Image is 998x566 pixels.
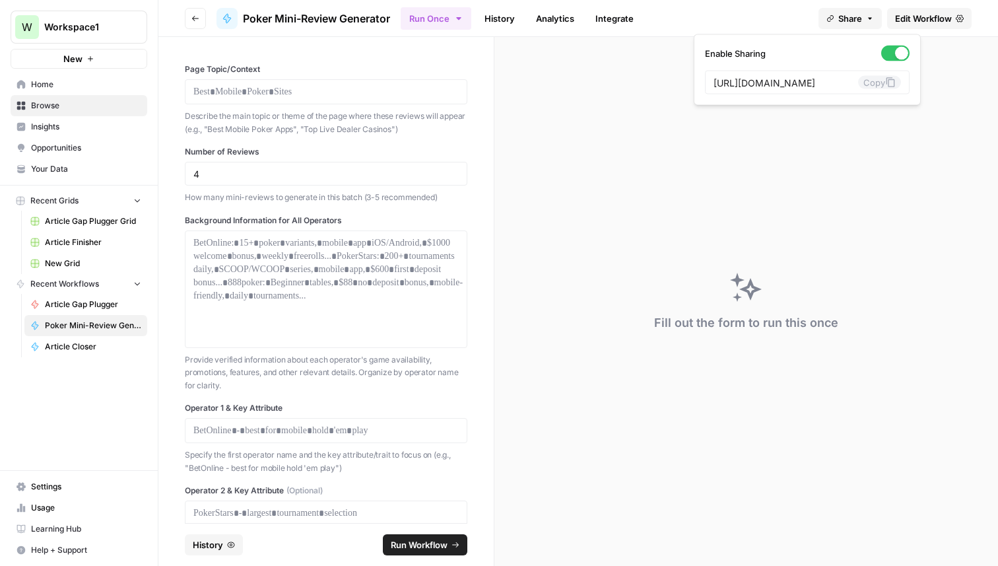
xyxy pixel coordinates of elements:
[11,191,147,211] button: Recent Grids
[286,485,323,497] span: (Optional)
[391,538,448,551] span: Run Workflow
[30,195,79,207] span: Recent Grids
[24,253,147,274] a: New Grid
[11,540,147,561] button: Help + Support
[45,299,141,310] span: Article Gap Plugger
[45,341,141,353] span: Article Closer
[243,11,390,26] span: Poker Mini-Review Generator
[24,211,147,232] a: Article Gap Plugger Grid
[193,168,459,180] input: 4
[185,485,467,497] label: Operator 2 & Key Attribute
[11,95,147,116] a: Browse
[887,8,972,29] a: Edit Workflow
[31,100,141,112] span: Browse
[193,538,223,551] span: History
[185,402,467,414] label: Operator 1 & Key Attribute
[654,314,838,332] div: Fill out the form to run this once
[216,8,390,29] a: Poker Mini-Review Generator
[63,52,83,65] span: New
[858,76,901,89] button: Copy
[11,49,147,69] button: New
[185,215,467,227] label: Background Information for All Operators
[11,476,147,497] a: Settings
[22,19,32,35] span: W
[31,544,141,556] span: Help + Support
[31,79,141,90] span: Home
[185,146,467,158] label: Number of Reviews
[31,502,141,514] span: Usage
[185,63,467,75] label: Page Topic/Context
[401,7,471,30] button: Run Once
[185,353,467,392] p: Provide verified information about each operator's game availability, promotions, features, and o...
[31,163,141,175] span: Your Data
[11,137,147,159] a: Opportunities
[11,74,147,95] a: Home
[185,110,467,135] p: Describe the main topic or theme of the page where these reviews will appear (e.g., "Best Mobile ...
[838,12,862,25] span: Share
[24,336,147,357] a: Article Closer
[477,8,523,29] a: History
[818,8,882,29] button: Share
[31,121,141,133] span: Insights
[185,534,243,555] button: History
[24,315,147,336] a: Poker Mini-Review Generator
[45,320,141,332] span: Poker Mini-Review Generator
[45,215,141,227] span: Article Gap Plugger Grid
[383,534,467,555] button: Run Workflow
[24,294,147,315] a: Article Gap Plugger
[30,278,99,290] span: Recent Workflows
[528,8,582,29] a: Analytics
[11,116,147,137] a: Insights
[11,518,147,540] a: Learning Hub
[31,142,141,154] span: Opportunities
[11,159,147,180] a: Your Data
[31,481,141,493] span: Settings
[694,34,921,106] div: Share
[705,46,910,61] label: Enable Sharing
[587,8,642,29] a: Integrate
[31,523,141,535] span: Learning Hub
[44,20,124,34] span: Workspace1
[185,448,467,474] p: Specify the first operator name and the key attribute/trait to focus on (e.g., "BetOnline - best ...
[185,191,467,204] p: How many mini-reviews to generate in this batch (3-5 recommended)
[45,236,141,248] span: Article Finisher
[11,497,147,518] a: Usage
[11,11,147,44] button: Workspace: Workspace1
[24,232,147,253] a: Article Finisher
[895,12,952,25] span: Edit Workflow
[45,258,141,269] span: New Grid
[11,274,147,294] button: Recent Workflows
